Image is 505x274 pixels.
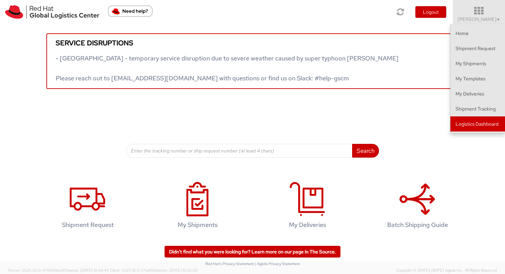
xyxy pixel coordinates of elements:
[67,268,109,273] span: master, [DATE] 10:43:43
[146,175,249,239] a: My Shipments
[450,101,505,116] a: Shipment Tracking
[56,54,399,82] span: - [GEOGRAPHIC_DATA] - temporary service disruption due to severe weather caused by super typhoon ...
[110,268,198,273] span: Client: 2025.18.0-37e85b1
[450,86,505,101] a: My Deliveries
[8,268,109,273] span: Server: 2025.20.0-970904bc0f3
[450,56,505,71] a: My Shipments
[263,221,352,228] h4: My Deliveries
[450,26,505,41] a: Home
[450,71,505,86] a: My Templates
[458,16,501,22] span: [PERSON_NAME]
[5,5,99,19] img: rh-logistics-00dfa346123c4ec078e1.svg
[108,5,153,17] button: Need help?
[450,116,505,132] a: Logistics Dashboard
[46,33,459,89] a: Service disruptions - [GEOGRAPHIC_DATA] - temporary service disruption due to severe weather caus...
[43,221,132,228] h4: Shipment Request
[352,144,379,158] button: Search
[496,17,501,22] span: ▼
[450,41,505,56] a: Shipment Request
[36,175,139,239] a: Shipment Request
[415,6,446,18] button: Logout
[156,268,198,273] span: master, [DATE] 10:25:00
[153,221,242,228] h4: My Shipments
[255,261,300,266] a: | Agistix Privacy Statement
[373,221,462,228] h4: Batch Shipping Guide
[126,144,352,158] input: Enter the tracking number or ship request number (at least 4 chars)
[56,39,449,47] h5: Service disruptions
[256,175,359,239] a: My Deliveries
[366,175,469,239] a: Batch Shipping Guide
[165,246,340,258] a: Didn't find what you were looking for? Learn more on our page in The Source.
[205,261,254,266] a: Red Hat's Privacy Statement
[396,268,497,273] span: Copyright © [DATE]-[DATE] Agistix Inc., All Rights Reserved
